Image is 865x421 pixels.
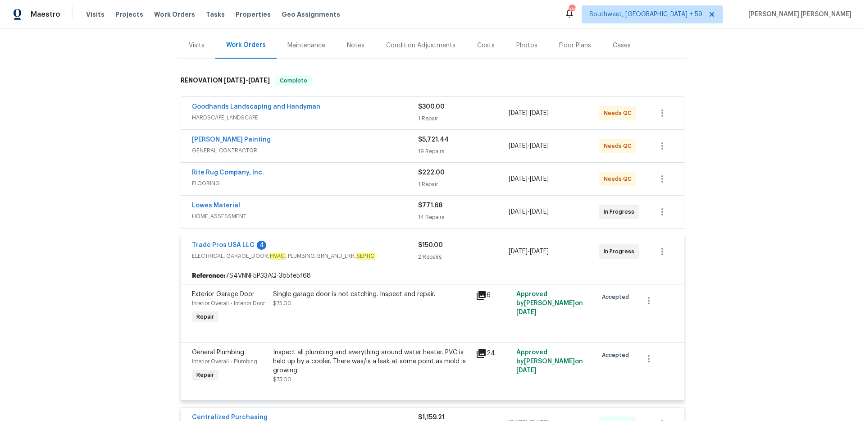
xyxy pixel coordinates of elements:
[192,349,244,356] span: General Plumbing
[516,309,537,316] span: [DATE]
[604,247,638,256] span: In Progress
[192,414,268,421] a: Centralized Purchasing
[31,10,60,19] span: Maestro
[192,252,418,261] span: ELECTRICAL, GARAGE_DOOR, , PLUMBING, BRN_AND_LRR,
[192,359,257,364] span: Interior Overall - Plumbing
[192,242,255,248] a: Trade Pros USA LLC
[418,242,443,248] span: $150.00
[509,110,528,116] span: [DATE]
[516,291,583,316] span: Approved by [PERSON_NAME] on
[418,213,509,222] div: 14 Repairs
[273,290,470,299] div: Single garage door is not catching. Inspect and repair.
[192,271,225,280] b: Reference:
[273,377,291,382] span: $75.00
[154,10,195,19] span: Work Orders
[569,5,575,14] div: 765
[604,142,635,151] span: Needs QC
[509,174,549,183] span: -
[276,76,311,85] span: Complete
[192,291,255,297] span: Exterior Garage Door
[257,241,266,250] div: 4
[418,114,509,123] div: 1 Repair
[530,248,549,255] span: [DATE]
[509,209,528,215] span: [DATE]
[589,10,702,19] span: Southwest, [GEOGRAPHIC_DATA] + 59
[181,268,684,284] div: 7S4VNNF5P33AQ-3b5fe5f68
[192,212,418,221] span: HOME_ASSESSMENT
[356,253,375,259] em: SEPTIC
[273,348,470,375] div: Inspect all plumbing and everything around water heater. PVC is held up by a cooler. There was/is...
[386,41,455,50] div: Condition Adjustments
[347,41,364,50] div: Notes
[224,77,270,83] span: -
[192,202,240,209] a: Lowes Material
[509,248,528,255] span: [DATE]
[189,41,205,50] div: Visits
[178,66,687,95] div: RENOVATION [DATE]-[DATE]Complete
[224,77,246,83] span: [DATE]
[181,75,270,86] h6: RENOVATION
[193,312,218,321] span: Repair
[418,169,445,176] span: $222.00
[226,41,266,50] div: Work Orders
[530,143,549,149] span: [DATE]
[192,179,418,188] span: FLOORING
[192,104,320,110] a: Goodhands Landscaping and Handyman
[559,41,591,50] div: Floor Plans
[269,253,285,259] em: HVAC
[604,207,638,216] span: In Progress
[206,11,225,18] span: Tasks
[418,137,449,143] span: $5,721.44
[476,290,511,301] div: 6
[287,41,325,50] div: Maintenance
[192,301,265,306] span: Interior Overall - Interior Door
[192,137,271,143] a: [PERSON_NAME] Painting
[418,104,445,110] span: $300.00
[236,10,271,19] span: Properties
[248,77,270,83] span: [DATE]
[530,110,549,116] span: [DATE]
[418,147,509,156] div: 19 Repairs
[273,301,291,306] span: $75.00
[509,143,528,149] span: [DATE]
[192,113,418,122] span: HARDSCAPE_LANDSCAPE
[418,180,509,189] div: 1 Repair
[418,252,509,261] div: 2 Repairs
[530,176,549,182] span: [DATE]
[476,348,511,359] div: 24
[613,41,631,50] div: Cases
[86,10,105,19] span: Visits
[745,10,851,19] span: [PERSON_NAME] [PERSON_NAME]
[418,414,445,421] span: $1,159.21
[604,174,635,183] span: Needs QC
[509,247,549,256] span: -
[477,41,495,50] div: Costs
[516,349,583,374] span: Approved by [PERSON_NAME] on
[516,367,537,374] span: [DATE]
[509,142,549,151] span: -
[602,351,633,360] span: Accepted
[282,10,340,19] span: Geo Assignments
[193,371,218,380] span: Repair
[509,176,528,182] span: [DATE]
[604,109,635,118] span: Needs QC
[509,109,549,118] span: -
[530,209,549,215] span: [DATE]
[192,146,418,155] span: GENERAL_CONTRACTOR
[516,41,537,50] div: Photos
[115,10,143,19] span: Projects
[418,202,442,209] span: $771.68
[509,207,549,216] span: -
[602,293,633,302] span: Accepted
[192,169,264,176] a: Rite Rug Company, Inc.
